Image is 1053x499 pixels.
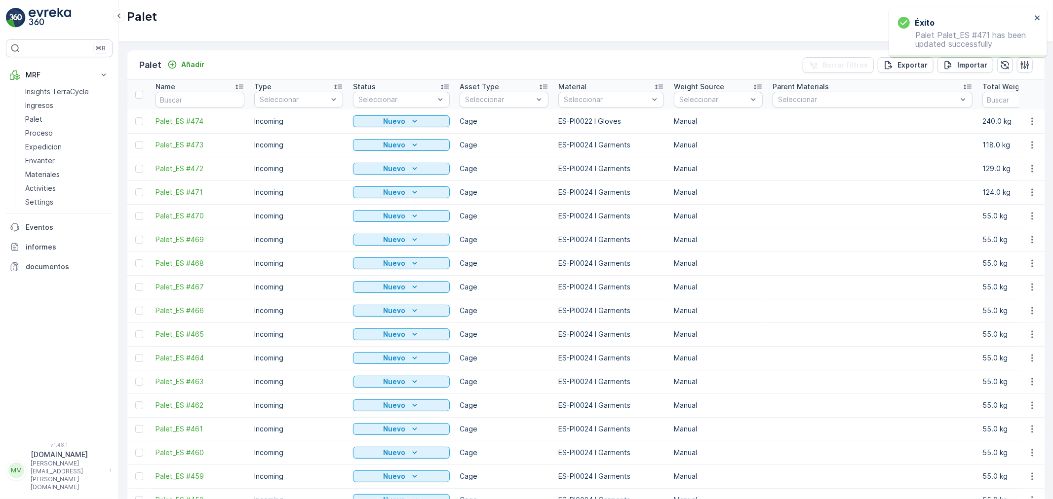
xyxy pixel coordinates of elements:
p: Añadir [181,60,204,70]
button: Nuevo [353,399,450,411]
div: Toggle Row Selected [135,378,143,386]
h3: Éxito [915,17,935,29]
td: ES-PI0024 I Garments [553,464,669,488]
td: ES-PI0024 I Garments [553,180,669,204]
td: ES-PI0024 I Garments [553,157,669,180]
td: Incoming [249,417,348,441]
p: Type [254,82,272,92]
a: Palet_ES #469 [156,235,244,245]
p: [DOMAIN_NAME] [31,450,105,460]
td: ES-PI0024 I Garments [553,133,669,157]
p: Name [156,82,175,92]
p: Seleccionar [260,95,328,105]
span: Palet_ES #463 [156,377,244,387]
p: Nuevo [384,424,406,434]
p: Palet [139,58,161,72]
p: Palet Palet_ES #471 has been updated successfully [898,31,1031,48]
button: Nuevo [353,328,450,340]
td: Incoming [249,228,348,251]
div: Toggle Row Selected [135,425,143,433]
div: Toggle Row Selected [135,472,143,480]
td: Manual [669,133,768,157]
p: Materiales [25,170,60,179]
td: ES-PI0024 I Garments [553,393,669,417]
a: Palet_ES #467 [156,282,244,292]
a: Palet_ES #464 [156,353,244,363]
a: Palet_ES #465 [156,329,244,339]
td: ES-PI0024 I Garments [553,322,669,346]
td: Manual [669,370,768,393]
div: Toggle Row Selected [135,236,143,244]
span: Palet_ES #459 [156,471,244,481]
div: Toggle Row Selected [135,259,143,267]
p: Expedicion [25,142,62,152]
td: Incoming [249,299,348,322]
p: Status [353,82,376,92]
td: Manual [669,204,768,228]
p: Ingresos [25,101,53,110]
td: Manual [669,299,768,322]
a: Envanter [21,154,113,168]
div: Toggle Row Selected [135,188,143,196]
button: Nuevo [353,115,450,127]
span: Palet_ES #460 [156,448,244,458]
td: Manual [669,228,768,251]
td: ES-PI0024 I Garments [553,204,669,228]
td: Cage [455,204,553,228]
td: Cage [455,109,553,133]
p: Nuevo [384,235,406,245]
p: Palet [25,114,42,124]
td: Cage [455,441,553,464]
a: Palet_ES #462 [156,400,244,410]
p: Importar [957,60,987,70]
a: Palet_ES #470 [156,211,244,221]
a: Ingresos [21,99,113,112]
td: Manual [669,393,768,417]
a: Palet_ES #474 [156,116,244,126]
button: Exportar [878,57,934,73]
p: Settings [25,197,53,207]
td: ES-PI0024 I Garments [553,370,669,393]
td: ES-PI0024 I Garments [553,299,669,322]
div: Toggle Row Selected [135,117,143,125]
button: Nuevo [353,423,450,435]
p: Nuevo [384,258,406,268]
td: ES-PI0024 I Garments [553,417,669,441]
p: Material [558,82,586,92]
td: Incoming [249,180,348,204]
td: Manual [669,251,768,275]
p: Nuevo [384,116,406,126]
p: Seleccionar [564,95,649,105]
p: informes [26,242,109,252]
p: Exportar [897,60,928,70]
button: Nuevo [353,281,450,293]
a: Palet_ES #461 [156,424,244,434]
div: Toggle Row Selected [135,141,143,149]
td: Cage [455,157,553,180]
div: Toggle Row Selected [135,449,143,457]
p: Seleccionar [465,95,533,105]
td: Cage [455,275,553,299]
p: Nuevo [384,329,406,339]
p: Asset Type [460,82,499,92]
td: Manual [669,180,768,204]
p: Nuevo [384,306,406,316]
div: Toggle Row Selected [135,354,143,362]
a: Activities [21,181,113,195]
p: ⌘B [96,44,106,52]
td: Manual [669,322,768,346]
p: Palet [127,9,157,25]
button: Nuevo [353,470,450,482]
span: Palet_ES #473 [156,140,244,150]
p: documentos [26,262,109,272]
td: Cage [455,322,553,346]
button: Añadir [163,59,208,71]
a: documentos [6,257,113,277]
td: Incoming [249,251,348,275]
img: logo [6,8,26,28]
button: Nuevo [353,139,450,151]
td: Incoming [249,346,348,370]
